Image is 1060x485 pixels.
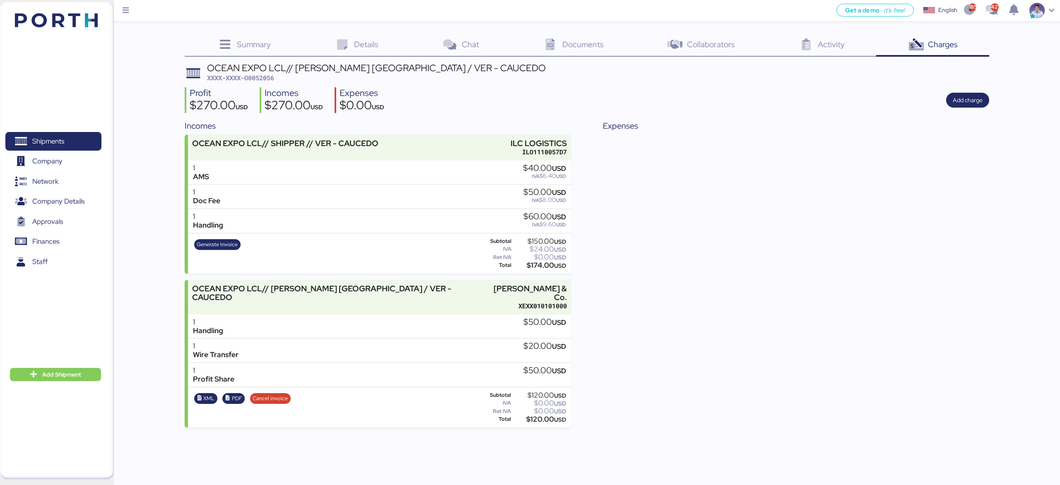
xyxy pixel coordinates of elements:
[194,239,241,250] button: Generate invoice
[265,87,323,99] div: Incomes
[32,216,63,228] span: Approvals
[236,103,248,111] span: USD
[192,284,479,302] div: OCEAN EXPO LCL// [PERSON_NAME] [GEOGRAPHIC_DATA] / VER - CAUCEDO
[462,39,479,50] span: Chat
[5,152,101,171] a: Company
[32,155,63,167] span: Company
[552,366,566,375] span: USD
[32,256,48,268] span: Staff
[554,416,566,423] span: USD
[5,172,101,191] a: Network
[203,394,214,403] span: XML
[513,262,566,269] div: $174.00
[340,99,384,113] div: $0.00
[523,164,566,173] div: $40.00
[193,351,238,359] div: Wire Transfer
[513,400,566,406] div: $0.00
[513,392,566,399] div: $120.00
[185,120,571,132] div: Incomes
[532,197,539,204] span: IVA
[477,238,511,244] div: Subtotal
[946,93,989,108] button: Add charge
[192,139,378,148] div: OCEAN EXPO LCL// SHIPPER // VER - CAUCEDO
[523,173,566,179] div: $6.40
[119,4,133,18] button: Menu
[193,318,223,327] div: 1
[222,393,245,404] button: PDF
[477,400,511,406] div: IVA
[477,246,511,252] div: IVA
[253,394,288,403] span: Cancel invoice
[554,392,566,399] span: USD
[193,342,238,351] div: 1
[552,164,566,173] span: USD
[193,197,220,205] div: Doc Fee
[532,221,540,228] span: IVA
[554,254,566,261] span: USD
[193,173,209,181] div: AMS
[818,39,845,50] span: Activity
[554,238,566,245] span: USD
[511,148,567,156] div: ILO1110057D7
[523,342,566,351] div: $20.00
[340,87,384,99] div: Expenses
[232,394,242,403] span: PDF
[556,221,566,228] span: USD
[190,87,248,99] div: Profit
[554,400,566,407] span: USD
[523,188,566,197] div: $50.00
[513,254,566,260] div: $0.00
[477,255,511,260] div: Ret IVA
[477,416,511,422] div: Total
[554,246,566,253] span: USD
[552,212,566,221] span: USD
[32,235,59,247] span: Finances
[523,212,566,221] div: $60.00
[32,195,84,207] span: Company Details
[5,212,101,231] a: Approvals
[513,238,566,245] div: $150.00
[687,39,735,50] span: Collaborators
[197,240,238,249] span: Generate invoice
[523,318,566,327] div: $50.00
[207,63,546,72] div: OCEAN EXPO LCL// [PERSON_NAME] [GEOGRAPHIC_DATA] / VER - CAUCEDO
[5,192,101,211] a: Company Details
[194,393,217,404] button: XML
[311,103,323,111] span: USD
[10,368,101,381] button: Add Shipment
[556,197,566,204] span: USD
[354,39,378,50] span: Details
[554,262,566,269] span: USD
[193,327,223,335] div: Handling
[5,132,101,151] a: Shipments
[554,408,566,415] span: USD
[5,232,101,251] a: Finances
[372,103,384,111] span: USD
[32,175,58,187] span: Network
[237,39,271,50] span: Summary
[477,392,511,398] div: Subtotal
[523,221,566,228] div: $9.60
[953,95,983,105] span: Add charge
[193,188,220,197] div: 1
[562,39,604,50] span: Documents
[513,408,566,414] div: $0.00
[556,173,566,180] span: USD
[513,416,566,423] div: $120.00
[250,393,291,404] button: Cancel invoice
[523,366,566,375] div: $50.00
[477,408,511,414] div: Ret IVA
[552,342,566,351] span: USD
[513,246,566,252] div: $24.00
[193,375,234,384] div: Profit Share
[193,212,223,221] div: 1
[32,135,64,147] span: Shipments
[193,366,234,375] div: 1
[207,74,274,82] span: XXXX-XXXX-O0052056
[190,99,248,113] div: $270.00
[42,370,81,379] span: Add Shipment
[552,318,566,327] span: USD
[5,252,101,271] a: Staff
[265,99,323,113] div: $270.00
[938,6,957,14] div: English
